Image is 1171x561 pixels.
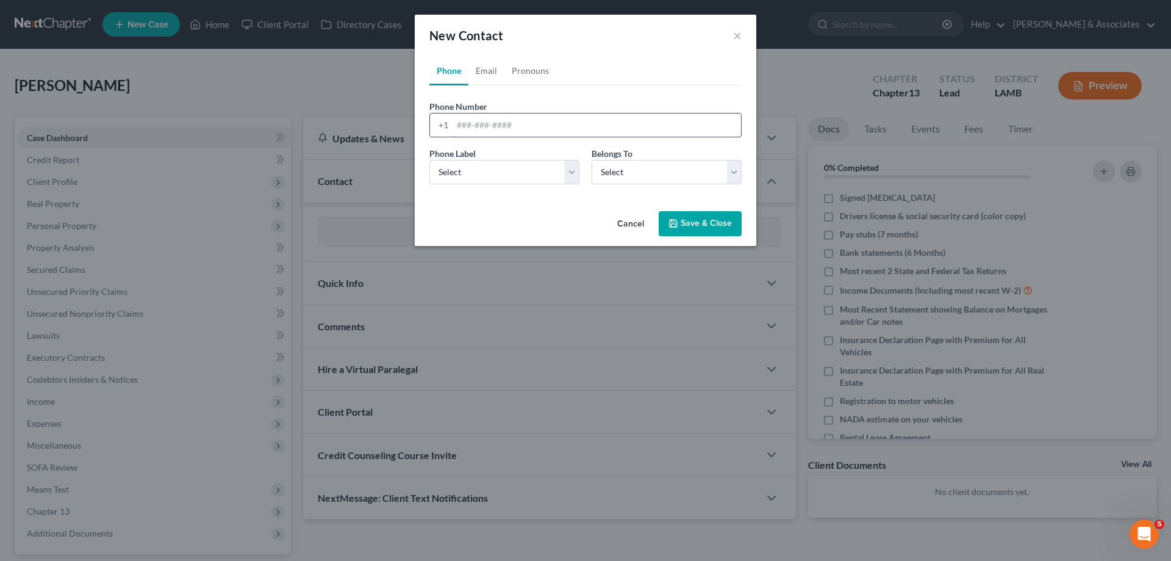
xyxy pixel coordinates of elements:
[733,28,742,43] button: ×
[592,148,632,159] span: Belongs To
[430,114,453,137] div: +1
[1155,519,1164,529] span: 5
[429,148,476,159] span: Phone Label
[659,211,742,237] button: Save & Close
[429,101,487,112] span: Phone Number
[429,28,503,43] span: New Contact
[1130,519,1159,549] iframe: Intercom live chat
[468,56,504,85] a: Email
[504,56,556,85] a: Pronouns
[607,212,654,237] button: Cancel
[429,56,468,85] a: Phone
[453,114,741,137] input: ###-###-####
